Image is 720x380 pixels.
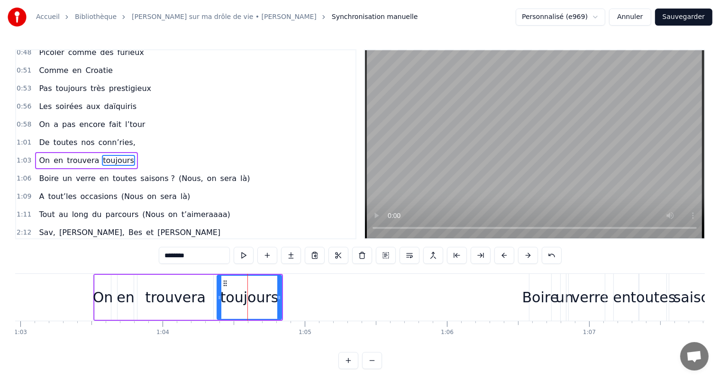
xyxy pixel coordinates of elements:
div: toutes [630,287,675,308]
span: tout’les [47,191,77,202]
span: Picoler [38,47,65,58]
div: en [117,287,134,308]
span: en [99,173,110,184]
span: Les [38,101,53,112]
span: sera [159,191,178,202]
span: 1:01 [17,138,31,147]
span: pas [61,119,76,130]
span: 0:48 [17,48,31,57]
span: fait [108,119,122,130]
span: là) [239,173,251,184]
div: 1:07 [583,329,596,336]
span: toutes [53,137,79,148]
span: on [167,209,179,220]
span: comme [67,47,98,58]
div: toujours [220,287,279,308]
div: en [613,287,631,308]
div: On [93,287,113,308]
nav: breadcrumb [36,12,418,22]
span: Sav, [38,227,56,238]
span: en [53,155,64,166]
img: youka [8,8,27,27]
span: On [38,119,51,130]
span: toutes [112,173,138,184]
span: Bes [128,227,143,238]
span: Boire [38,173,59,184]
button: Annuler [609,9,651,26]
div: 1:06 [441,329,454,336]
span: 0:56 [17,102,31,111]
span: soirées [55,101,83,112]
span: on [146,191,157,202]
span: un [62,173,73,184]
span: là) [180,191,191,202]
div: trouvera [145,287,206,308]
span: conn’ries, [98,137,137,148]
span: encore [78,119,106,130]
div: un [556,287,574,308]
a: [PERSON_NAME] sur ma drôle de vie • [PERSON_NAME] [132,12,317,22]
span: A [38,191,45,202]
button: Sauvegarder [655,9,712,26]
span: verre [75,173,97,184]
span: Croatie [84,65,114,76]
span: prestigieux [108,83,152,94]
a: Bibliothèque [75,12,117,22]
span: trouvera [66,155,100,166]
span: On [38,155,51,166]
span: en [71,65,82,76]
span: 0:53 [17,84,31,93]
span: 0:51 [17,66,31,75]
span: toujours [102,155,135,166]
span: 2:12 [17,228,31,237]
span: du [91,209,102,220]
span: Comme [38,65,69,76]
span: 1:03 [17,156,31,165]
span: long [71,209,90,220]
div: 1:03 [14,329,27,336]
a: Ouvrir le chat [680,342,709,371]
span: Pas [38,83,53,94]
span: furieux [117,47,145,58]
span: l’tour [124,119,146,130]
span: daïquiris [103,101,138,112]
span: 0:58 [17,120,31,129]
span: [PERSON_NAME], [58,227,126,238]
div: verre [572,287,609,308]
span: très [90,83,106,94]
span: toujours [55,83,88,94]
span: nos [80,137,95,148]
span: occasions [80,191,118,202]
span: sera [219,173,238,184]
span: t’aimeraaaa) [181,209,231,220]
span: des [99,47,114,58]
span: 1:09 [17,192,31,201]
span: (Nous [141,209,165,220]
div: 1:05 [299,329,311,336]
span: a [53,119,59,130]
span: Synchronisation manuelle [332,12,418,22]
span: au [58,209,69,220]
span: (Nous, [178,173,204,184]
div: 1:04 [156,329,169,336]
span: parcours [105,209,140,220]
span: 1:11 [17,210,31,219]
span: De [38,137,50,148]
span: on [206,173,218,184]
span: aux [85,101,101,112]
span: (Nous [120,191,144,202]
span: et [145,227,155,238]
span: Tout [38,209,55,220]
span: saisons ? [139,173,176,184]
span: 1:06 [17,174,31,183]
span: [PERSON_NAME] [156,227,221,238]
a: Accueil [36,12,60,22]
div: Boire [522,287,559,308]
